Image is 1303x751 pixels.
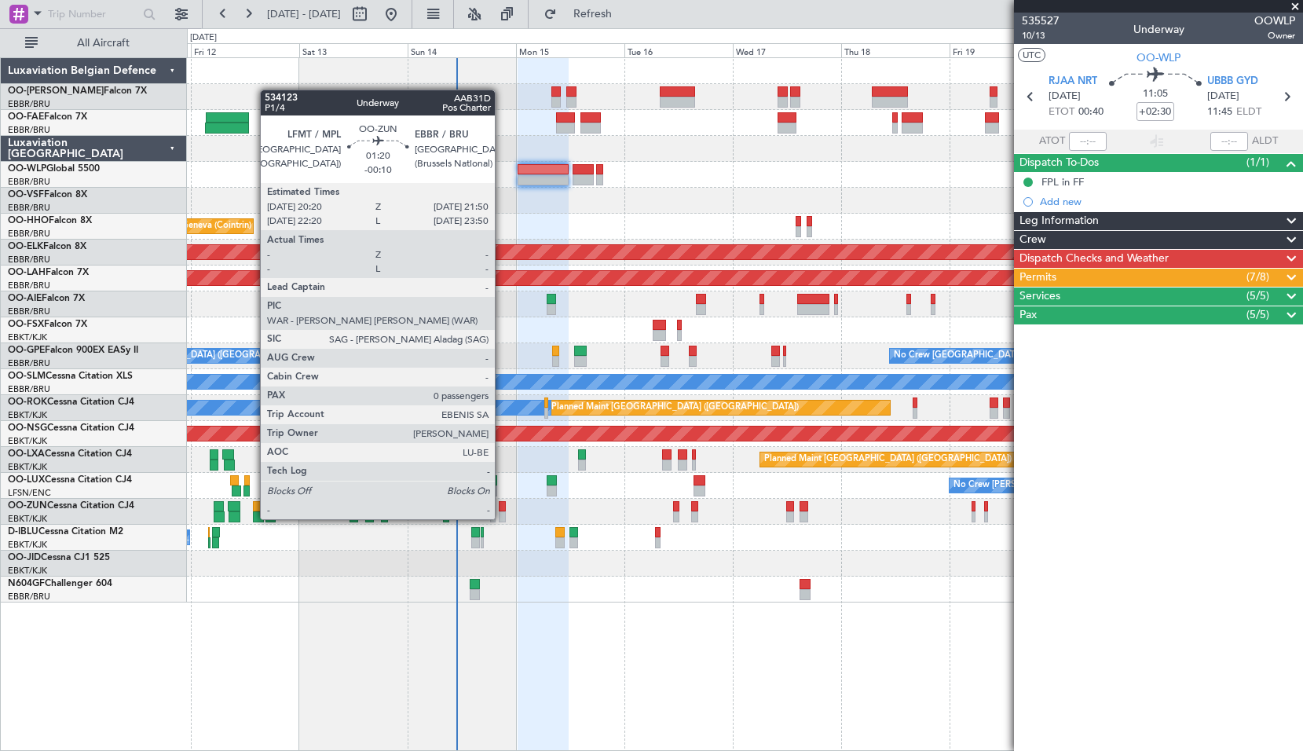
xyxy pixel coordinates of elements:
span: Refresh [560,9,626,20]
a: OO-WLPGlobal 5500 [8,164,100,174]
span: Permits [1019,269,1056,287]
a: OO-NSGCessna Citation CJ4 [8,423,134,433]
span: OO-GPE [8,346,45,355]
a: OO-LUXCessna Citation CJ4 [8,475,132,485]
span: Owner [1254,29,1295,42]
span: 535527 [1022,13,1060,29]
span: OO-ZUN [8,501,47,511]
span: D-IBLU [8,527,38,537]
span: 10/13 [1022,29,1060,42]
span: Dispatch Checks and Weather [1019,250,1169,268]
a: EBKT/KJK [8,332,47,343]
a: OO-ELKFalcon 8X [8,242,86,251]
span: (1/1) [1246,154,1269,170]
span: OO-NSG [8,423,47,433]
span: (5/5) [1246,306,1269,323]
a: OO-VSFFalcon 8X [8,190,87,200]
a: OO-FSXFalcon 7X [8,320,87,329]
a: N604GFChallenger 604 [8,579,112,588]
span: [DATE] [1207,89,1239,104]
a: EBBR/BRU [8,124,50,136]
div: No Crew [GEOGRAPHIC_DATA] ([GEOGRAPHIC_DATA] National) [86,344,350,368]
span: [DATE] - [DATE] [267,7,341,21]
span: OO-JID [8,553,41,562]
span: (7/8) [1246,269,1269,285]
span: OO-[PERSON_NAME] [8,86,104,96]
div: Sat 13 [299,43,408,57]
span: OO-LXA [8,449,45,459]
span: All Aircraft [41,38,166,49]
a: EBBR/BRU [8,254,50,266]
a: OO-FAEFalcon 7X [8,112,87,122]
div: FPL in FF [1041,175,1084,189]
span: RJAA NRT [1049,74,1097,90]
a: OO-LAHFalcon 7X [8,268,89,277]
a: EBKT/KJK [8,409,47,421]
a: EBBR/BRU [8,176,50,188]
span: OO-WLP [1136,49,1180,66]
span: OO-FAE [8,112,44,122]
span: Leg Information [1019,212,1099,230]
a: OO-ZUNCessna Citation CJ4 [8,501,134,511]
a: EBBR/BRU [8,306,50,317]
span: OO-ROK [8,397,47,407]
a: EBBR/BRU [8,228,50,240]
span: OO-AIE [8,294,42,303]
span: ELDT [1236,104,1261,120]
span: OO-VSF [8,190,44,200]
a: EBBR/BRU [8,591,50,603]
span: OOWLP [1254,13,1295,29]
span: Pax [1019,306,1037,324]
a: OO-AIEFalcon 7X [8,294,85,303]
a: OO-HHOFalcon 8X [8,216,92,225]
span: 11:05 [1143,86,1168,102]
span: Crew [1019,231,1046,249]
div: [DATE] [190,31,217,45]
span: OO-SLM [8,372,46,381]
a: OO-GPEFalcon 900EX EASy II [8,346,138,355]
a: EBKT/KJK [8,461,47,473]
span: OO-LUX [8,475,45,485]
button: UTC [1018,48,1045,62]
span: OO-WLP [8,164,46,174]
a: EBBR/BRU [8,98,50,110]
span: ETOT [1049,104,1074,120]
a: OO-JIDCessna CJ1 525 [8,553,110,562]
button: Refresh [536,2,631,27]
div: Planned Maint [GEOGRAPHIC_DATA] ([GEOGRAPHIC_DATA]) [764,448,1012,471]
input: --:-- [1069,132,1107,151]
span: N604GF [8,579,45,588]
span: ALDT [1252,134,1278,149]
span: 00:40 [1078,104,1104,120]
div: No Crew [GEOGRAPHIC_DATA] ([GEOGRAPHIC_DATA] National) [894,344,1157,368]
a: LFSN/ENC [8,487,51,499]
a: OO-[PERSON_NAME]Falcon 7X [8,86,147,96]
button: All Aircraft [17,31,170,56]
a: EBKT/KJK [8,539,47,551]
a: EBBR/BRU [8,280,50,291]
div: Mon 15 [516,43,624,57]
span: OO-ELK [8,242,43,251]
div: Fri 12 [191,43,299,57]
span: OO-FSX [8,320,44,329]
a: OO-LXACessna Citation CJ4 [8,449,132,459]
a: EBKT/KJK [8,513,47,525]
div: Fri 19 [950,43,1058,57]
div: Tue 16 [624,43,733,57]
span: 11:45 [1207,104,1232,120]
span: (5/5) [1246,288,1269,304]
div: No Crew [PERSON_NAME] ([PERSON_NAME]) [953,474,1142,497]
a: OO-ROKCessna Citation CJ4 [8,397,134,407]
span: OO-LAH [8,268,46,277]
div: Thu 18 [841,43,950,57]
a: EBBR/BRU [8,357,50,369]
div: Underway [1133,21,1184,38]
span: OO-HHO [8,216,49,225]
a: EBBR/BRU [8,383,50,395]
span: Services [1019,288,1060,306]
div: Planned Maint [GEOGRAPHIC_DATA] ([GEOGRAPHIC_DATA]) [551,396,799,419]
div: Sun 14 [408,43,516,57]
a: EBKT/KJK [8,435,47,447]
a: D-IBLUCessna Citation M2 [8,527,123,537]
span: Dispatch To-Dos [1019,154,1099,172]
